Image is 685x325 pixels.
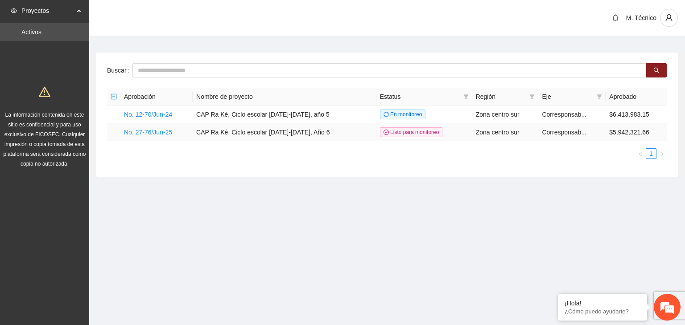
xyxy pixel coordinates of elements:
[565,300,640,307] div: ¡Hola!
[565,308,640,315] p: ¿Cómo puedo ayudarte?
[529,94,535,99] span: filter
[476,92,526,102] span: Región
[4,112,86,167] span: La información contenida en este sitio es confidencial y para uso exclusivo de FICOSEC. Cualquier...
[193,88,376,106] th: Nombre de proyecto
[39,86,50,97] span: warning
[595,90,604,103] span: filter
[608,11,623,25] button: bell
[528,90,536,103] span: filter
[380,127,443,137] span: Listo para monitoreo
[384,112,389,117] span: sync
[659,151,664,157] span: right
[626,14,656,21] span: M. Técnico
[542,129,586,136] span: Corresponsab...
[597,94,602,99] span: filter
[380,92,460,102] span: Estatus
[646,63,667,77] button: search
[646,148,656,159] li: 1
[472,106,539,123] td: Zona centro sur
[107,63,132,77] label: Buscar
[21,28,41,36] a: Activos
[111,93,117,100] span: minus-square
[380,110,426,119] span: En monitoreo
[542,92,593,102] span: Eje
[653,67,660,74] span: search
[606,123,667,141] td: $5,942,321.66
[609,14,622,21] span: bell
[660,9,678,27] button: user
[193,106,376,123] td: CAP Ra Ké, Ciclo escolar [DATE]-[DATE], año 5
[638,151,643,157] span: left
[542,111,586,118] span: Corresponsab...
[472,123,539,141] td: Zona centro sur
[124,129,172,136] a: No. 27-76/Jun-25
[120,88,193,106] th: Aprobación
[606,88,667,106] th: Aprobado
[193,123,376,141] td: CAP Ra Ké, Ciclo escolar [DATE]-[DATE], Año 6
[124,111,172,118] a: No. 12-70/Jun-24
[646,149,656,158] a: 1
[384,130,389,135] span: check-circle
[660,14,677,22] span: user
[606,106,667,123] td: $6,413,983.15
[462,90,470,103] span: filter
[11,8,17,14] span: eye
[21,2,74,20] span: Proyectos
[656,148,667,159] li: Next Page
[635,148,646,159] button: left
[463,94,469,99] span: filter
[656,148,667,159] button: right
[635,148,646,159] li: Previous Page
